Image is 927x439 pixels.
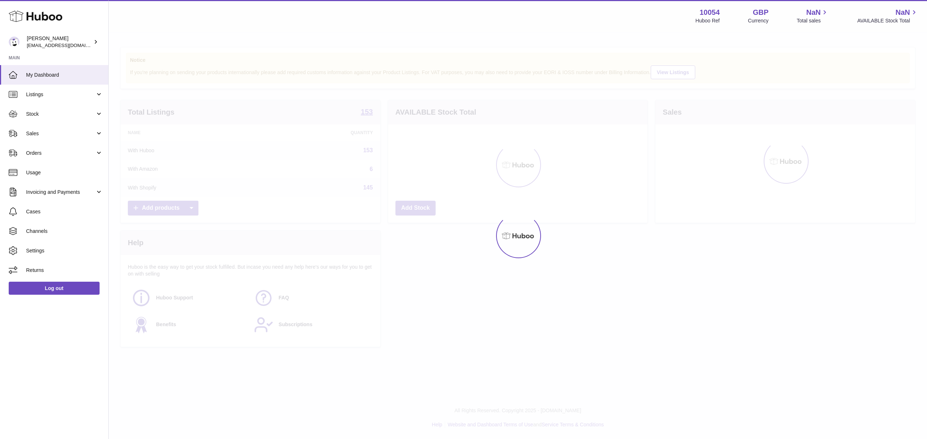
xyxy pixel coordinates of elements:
span: Sales [26,130,95,137]
div: Currency [748,17,769,24]
span: Channels [26,228,103,235]
span: Invoicing and Payments [26,189,95,196]
span: Orders [26,150,95,157]
a: Log out [9,282,100,295]
img: internalAdmin-10054@internal.huboo.com [9,37,20,47]
span: AVAILABLE Stock Total [857,17,918,24]
span: Settings [26,247,103,254]
a: NaN Total sales [797,8,829,24]
div: [PERSON_NAME] [27,35,92,49]
span: NaN [806,8,821,17]
span: Listings [26,91,95,98]
span: Returns [26,267,103,274]
strong: GBP [753,8,768,17]
strong: 10054 [700,8,720,17]
span: Cases [26,208,103,215]
span: Total sales [797,17,829,24]
span: My Dashboard [26,72,103,78]
span: NaN [895,8,910,17]
span: [EMAIL_ADDRESS][DOMAIN_NAME] [27,42,106,48]
a: NaN AVAILABLE Stock Total [857,8,918,24]
span: Stock [26,111,95,118]
div: Huboo Ref [696,17,720,24]
span: Usage [26,169,103,176]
